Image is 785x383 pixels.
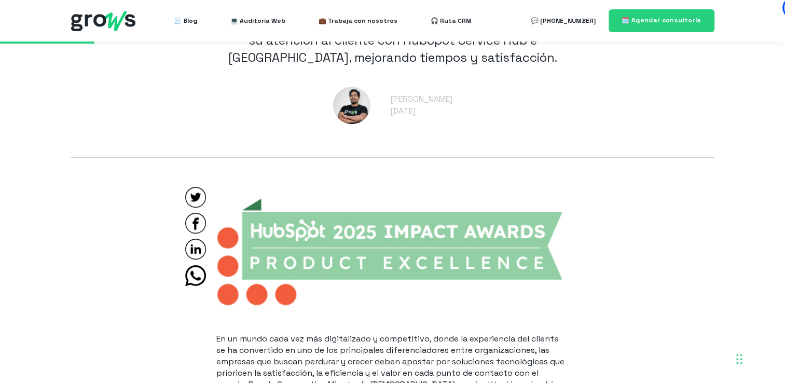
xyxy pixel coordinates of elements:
div: [DATE] [390,105,452,117]
a: 🧾 Blog [174,10,197,31]
iframe: Chat Widget [599,251,785,383]
div: Arrastrar [736,344,742,375]
a: 💻 Auditoría Web [230,10,285,31]
span: 🗓️ Agendar consultoría [622,16,701,24]
a: 💼 Trabaja con nosotros [319,10,397,31]
a: 🎧 Ruta CRM [431,10,472,31]
img: Product Excellence_1 [216,185,569,319]
a: 🗓️ Agendar consultoría [609,9,714,32]
a: 💬 [PHONE_NUMBER] [531,10,596,31]
a: [PERSON_NAME] [390,93,452,104]
div: Widget de chat [599,251,785,383]
img: grows - hubspot [71,11,135,31]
